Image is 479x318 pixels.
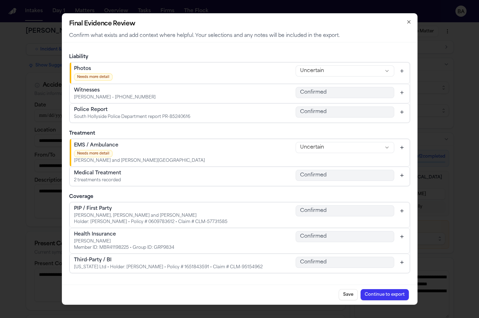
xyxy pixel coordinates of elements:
[74,231,174,238] div: Health Insurance
[74,87,156,94] div: Witnesses
[74,95,156,100] div: [PERSON_NAME] – [PHONE_NUMBER]
[74,142,205,149] div: EMS / Ambulance
[74,219,228,225] div: Holder: [PERSON_NAME] • Policy # 0609783612 • Claim # CLM-57731585
[74,213,228,218] div: [PERSON_NAME], [PERSON_NAME] and [PERSON_NAME]
[74,205,228,212] div: PIP / First Party
[296,65,394,77] button: Photos status
[397,206,407,216] button: Add context for PIP / First Party
[296,205,394,216] div: PIP / First Party status (locked)
[296,142,394,153] button: EMS / Ambulance status
[339,289,358,300] button: Save
[69,193,410,200] h3: Coverage
[296,231,394,242] div: Health Insurance status (locked)
[74,170,121,177] div: Medical Treatment
[74,177,121,183] div: 2 treatments recorded
[397,88,407,97] button: Add context for Witnesses
[74,114,190,120] div: South Hollyside Police Department report PR-85240616
[74,257,263,264] div: Third-Party / BI
[397,143,407,152] button: Add context for EMS / Ambulance
[296,170,394,181] div: Medical Treatment status (locked)
[69,32,410,39] p: Confirm what exists and add context where helpful. Your selections and any notes will be included...
[69,130,410,137] h3: Treatment
[74,264,263,270] div: [US_STATE] Ltd • Holder: [PERSON_NAME] • Policy # 1651843591 • Claim # CLM-95154962
[397,66,407,76] button: Add context for Photos
[74,65,113,72] div: Photos
[74,158,205,164] div: [PERSON_NAME] and [PERSON_NAME][GEOGRAPHIC_DATA]
[74,106,190,113] div: Police Report
[69,19,410,29] h2: Final Evidence Review
[296,257,394,268] div: Third-Party / BI status (locked)
[361,289,409,300] button: Continue to export
[397,232,407,241] button: Add context for Health Insurance
[69,54,410,61] h3: Liability
[397,170,407,180] button: Add context for Medical Treatment
[296,106,394,118] div: Police Report status (locked)
[74,239,174,244] div: [PERSON_NAME]
[74,245,174,251] div: Member ID: MBR41198225 • Group ID: GRP9834
[74,150,113,157] span: Needs more detail
[397,107,407,117] button: Add context for Police Report
[296,87,394,98] div: Witnesses status (locked)
[74,73,113,81] span: Needs more detail
[397,257,407,267] button: Add context for Third-Party / BI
